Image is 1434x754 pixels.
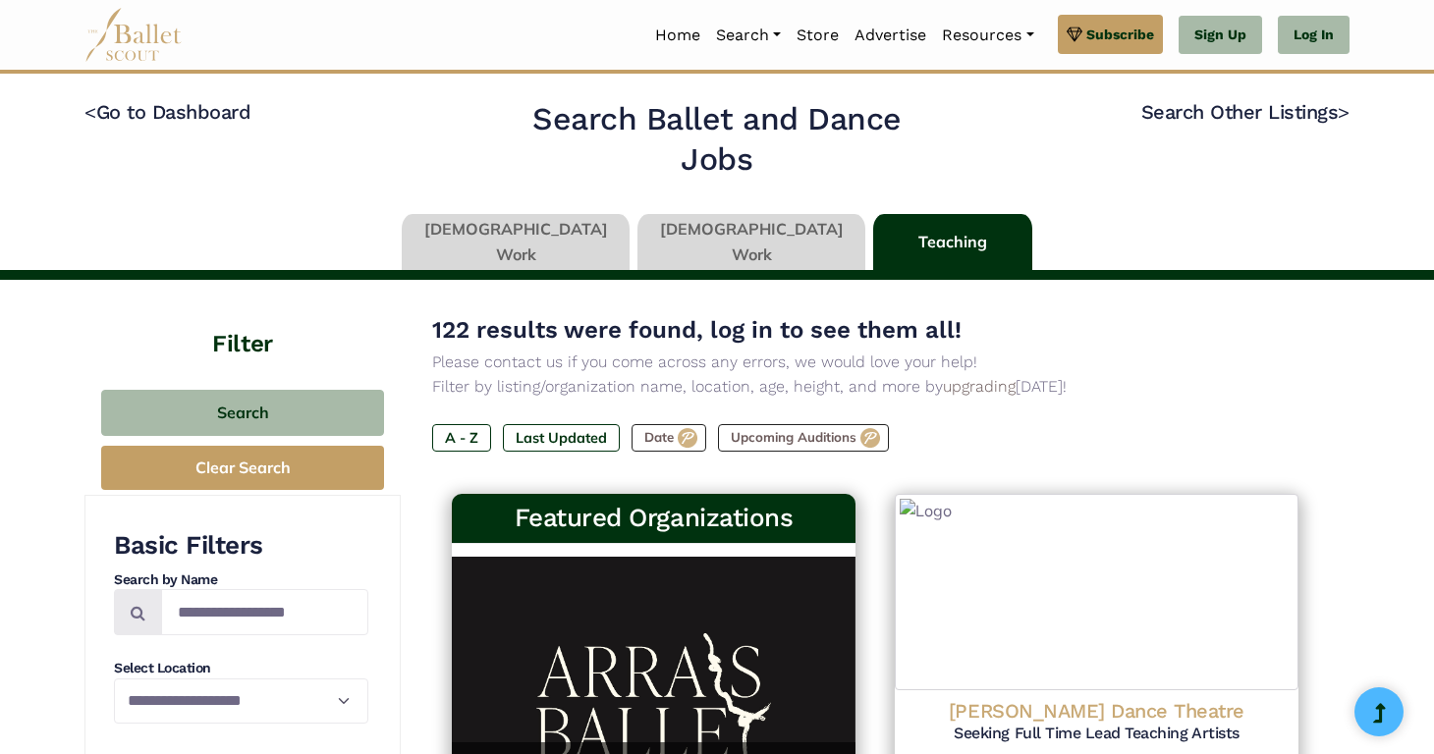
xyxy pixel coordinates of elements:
[503,424,620,452] label: Last Updated
[101,390,384,436] button: Search
[398,214,634,271] li: [DEMOGRAPHIC_DATA] Work
[432,350,1318,375] p: Please contact us if you come across any errors, we would love your help!
[789,15,847,56] a: Store
[647,15,708,56] a: Home
[114,529,368,563] h3: Basic Filters
[1141,100,1350,124] a: Search Other Listings>
[114,659,368,678] h4: Select Location
[114,570,368,590] h4: Search by Name
[1338,99,1350,124] code: >
[432,424,491,452] label: A - Z
[1067,24,1082,45] img: gem.svg
[634,214,869,271] li: [DEMOGRAPHIC_DATA] Work
[161,589,368,635] input: Search by names...
[934,15,1041,56] a: Resources
[84,99,96,124] code: <
[432,316,962,344] span: 122 results were found, log in to see them all!
[943,377,1016,396] a: upgrading
[496,99,939,181] h2: Search Ballet and Dance Jobs
[1179,16,1262,55] a: Sign Up
[632,424,706,452] label: Date
[910,698,1283,724] h4: [PERSON_NAME] Dance Theatre
[1086,24,1154,45] span: Subscribe
[847,15,934,56] a: Advertise
[84,100,250,124] a: <Go to Dashboard
[708,15,789,56] a: Search
[432,374,1318,400] p: Filter by listing/organization name, location, age, height, and more by [DATE]!
[895,494,1298,690] img: Logo
[1278,16,1350,55] a: Log In
[1058,15,1163,54] a: Subscribe
[910,724,1283,744] h5: Seeking Full Time Lead Teaching Artists
[84,280,401,360] h4: Filter
[101,446,384,490] button: Clear Search
[869,214,1036,271] li: Teaching
[468,502,840,535] h3: Featured Organizations
[718,424,889,452] label: Upcoming Auditions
